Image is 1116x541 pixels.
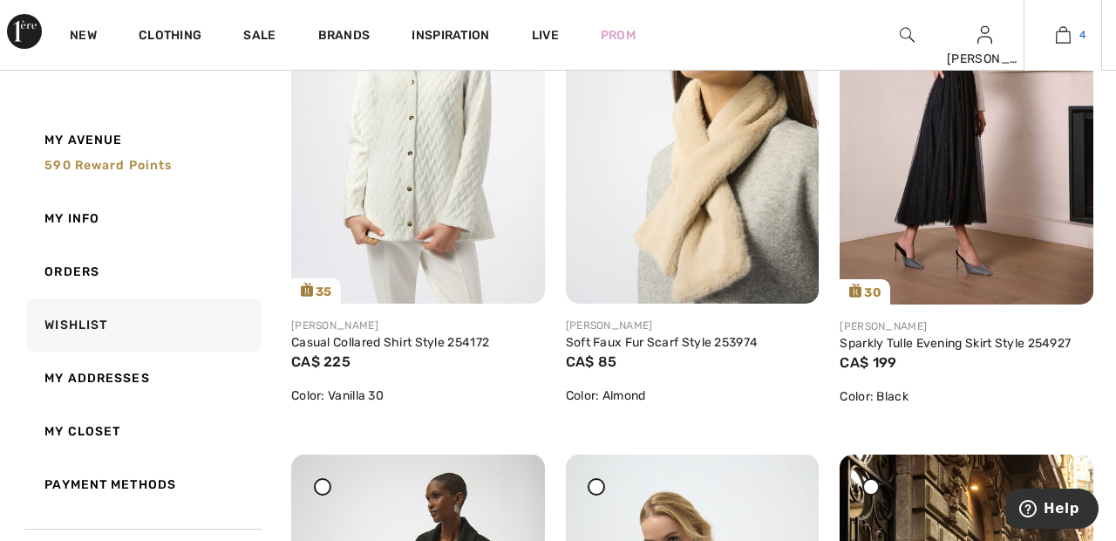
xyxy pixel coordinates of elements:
a: Sparkly Tulle Evening Skirt Style 254927 [840,336,1071,351]
img: My Bag [1056,24,1071,45]
div: [PERSON_NAME] [566,318,820,333]
span: 4 [1079,27,1085,43]
span: CA$ 225 [291,353,350,370]
a: Sign In [977,26,992,43]
a: Prom [601,26,636,45]
a: New [70,28,97,46]
div: [PERSON_NAME] [291,318,545,333]
a: Casual Collared Shirt Style 254172 [291,335,489,350]
span: CA$ 85 [566,353,617,370]
a: Payment Methods [23,458,262,511]
img: search the website [900,24,915,45]
a: Orders [23,245,262,298]
div: [PERSON_NAME] [947,50,1024,68]
a: Clothing [139,28,201,46]
a: My Closet [23,405,262,458]
a: Soft Faux Fur Scarf Style 253974 [566,335,759,350]
a: Brands [318,28,371,46]
span: My Avenue [44,131,122,149]
div: Color: Almond [566,387,820,405]
a: Live [532,26,559,45]
span: 590 Reward points [44,158,172,173]
img: My Info [977,24,992,45]
div: Color: Black [840,387,1093,406]
span: CA$ 199 [840,354,896,371]
a: My Info [23,192,262,245]
a: Sale [243,28,276,46]
iframe: Opens a widget where you can find more information [1006,489,1099,532]
a: My Addresses [23,352,262,405]
div: [PERSON_NAME] [840,318,1093,334]
div: Color: Vanilla 30 [291,387,545,405]
a: 4 [1024,24,1101,45]
img: 1ère Avenue [7,14,42,49]
span: Inspiration [412,28,489,46]
a: Wishlist [23,298,262,352]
